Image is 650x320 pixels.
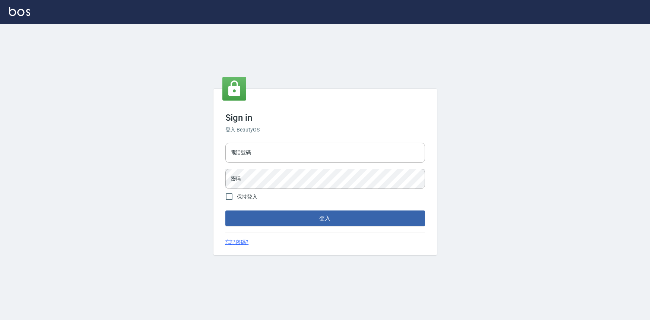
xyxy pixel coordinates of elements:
h6: 登入 BeautyOS [225,126,425,134]
a: 忘記密碼? [225,238,249,246]
span: 保持登入 [237,193,258,201]
h3: Sign in [225,113,425,123]
img: Logo [9,7,30,16]
button: 登入 [225,210,425,226]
